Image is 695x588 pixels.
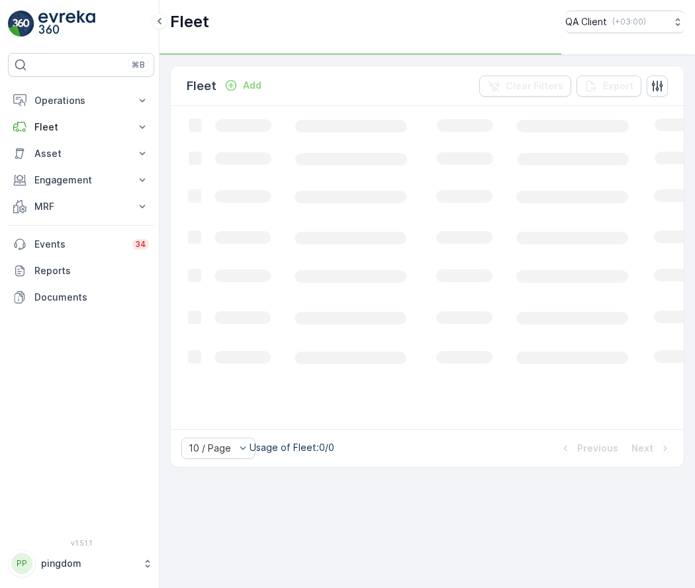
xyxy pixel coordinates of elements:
[565,15,607,28] p: QA Client
[34,200,128,213] p: MRF
[170,11,209,32] p: Fleet
[8,87,154,114] button: Operations
[557,440,620,456] button: Previous
[38,11,95,37] img: logo_light-DOdMpM7g.png
[577,442,618,455] p: Previous
[631,442,653,455] p: Next
[135,239,146,250] p: 34
[8,258,154,284] a: Reports
[8,231,154,258] a: Events34
[34,264,149,277] p: Reports
[8,284,154,311] a: Documents
[132,60,145,70] p: ⌘B
[506,79,563,93] p: Clear Filters
[603,79,633,93] p: Export
[34,94,128,107] p: Operations
[243,79,261,92] p: Add
[8,193,154,220] button: MRF
[11,553,32,574] div: PP
[187,77,216,95] p: Fleet
[612,17,646,27] p: ( +03:00 )
[8,114,154,140] button: Fleet
[250,441,334,454] p: Usage of Fleet : 0/0
[479,75,571,97] button: Clear Filters
[34,173,128,187] p: Engagement
[8,550,154,577] button: PPpingdom
[41,557,136,570] p: pingdom
[34,147,128,160] p: Asset
[630,440,673,456] button: Next
[8,11,34,37] img: logo
[34,121,128,134] p: Fleet
[8,539,154,547] span: v 1.51.1
[565,11,684,33] button: QA Client(+03:00)
[219,77,267,93] button: Add
[34,291,149,304] p: Documents
[577,75,641,97] button: Export
[8,167,154,193] button: Engagement
[34,238,124,251] p: Events
[8,140,154,167] button: Asset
